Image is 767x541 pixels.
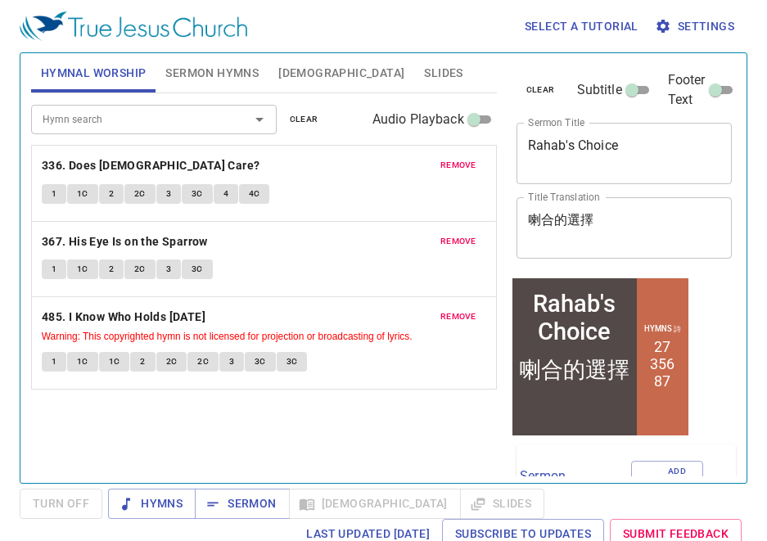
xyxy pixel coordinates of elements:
button: 2 [130,352,155,372]
span: 4C [249,187,260,201]
span: 3C [192,187,203,201]
button: 3C [245,352,276,372]
button: 1C [67,259,98,279]
button: clear [280,110,328,129]
span: 2C [197,354,209,369]
button: remove [431,232,486,251]
button: 2 [99,259,124,279]
span: Slides [424,63,462,83]
button: Settings [652,11,741,42]
button: Add to Lineup [631,461,703,512]
b: 367. His Eye Is on the Sparrow [42,232,208,252]
span: Settings [658,16,734,37]
span: 2 [109,262,114,277]
button: 485. I Know Who Holds [DATE] [42,307,209,327]
button: 4 [214,184,238,204]
span: Hymns [121,494,183,514]
span: 3 [166,262,171,277]
span: 1C [77,187,88,201]
span: 2 [109,187,114,201]
button: 2C [156,352,187,372]
button: remove [431,307,486,327]
p: Sermon Lineup ( 0 ) [520,467,576,506]
button: 3 [156,184,181,204]
span: remove [440,234,476,249]
button: 2 [99,184,124,204]
span: 2C [134,262,146,277]
span: Audio Playback [372,110,464,129]
div: Sermon Lineup(0)clearAdd to Lineup [517,444,736,529]
textarea: 喇合的選擇 [528,212,721,243]
button: remove [431,156,486,175]
button: 1 [42,352,66,372]
button: 336. Does [DEMOGRAPHIC_DATA] Care? [42,156,263,176]
button: 367. His Eye Is on the Sparrow [42,232,210,252]
span: [DEMOGRAPHIC_DATA] [278,63,404,83]
span: 1C [77,262,88,277]
small: Warning: This copyrighted hymn is not licensed for projection or broadcasting of lyrics. [42,331,413,342]
span: Hymnal Worship [41,63,147,83]
span: remove [440,158,476,173]
span: Add to Lineup [642,464,693,509]
span: 1 [52,262,56,277]
span: 3C [286,354,298,369]
b: 485. I Know Who Holds [DATE] [42,307,205,327]
button: clear [517,80,565,100]
button: 3 [156,259,181,279]
span: 3 [166,187,171,201]
button: Select a tutorial [518,11,645,42]
button: Open [248,108,271,131]
button: 3C [182,259,213,279]
span: 3 [229,354,234,369]
button: 1 [42,259,66,279]
span: Footer Text [668,70,706,110]
button: Hymns [108,489,196,519]
span: clear [290,112,318,127]
span: Subtitle [577,80,622,100]
textarea: Rahab's Choice [528,138,721,169]
button: 1C [67,352,98,372]
iframe: from-child [510,276,691,438]
span: 3C [255,354,266,369]
span: 2 [140,354,145,369]
button: 3C [182,184,213,204]
span: 3C [192,262,203,277]
button: 2C [124,259,156,279]
b: 336. Does [DEMOGRAPHIC_DATA] Care? [42,156,260,176]
button: 1C [67,184,98,204]
img: True Jesus Church [20,11,247,41]
button: 1C [99,352,130,372]
span: 1C [109,354,120,369]
button: 3C [277,352,308,372]
button: 2C [124,184,156,204]
span: 1 [52,187,56,201]
span: 2C [134,187,146,201]
span: 1C [77,354,88,369]
span: remove [440,309,476,324]
span: Sermon Hymns [165,63,259,83]
span: Sermon [208,494,276,514]
span: 4 [223,187,228,201]
button: 1 [42,184,66,204]
button: Sermon [195,489,289,519]
span: 1 [52,354,56,369]
button: 2C [187,352,219,372]
button: 4C [239,184,270,204]
button: 3 [219,352,244,372]
span: clear [526,83,555,97]
span: Select a tutorial [525,16,638,37]
span: 2C [166,354,178,369]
